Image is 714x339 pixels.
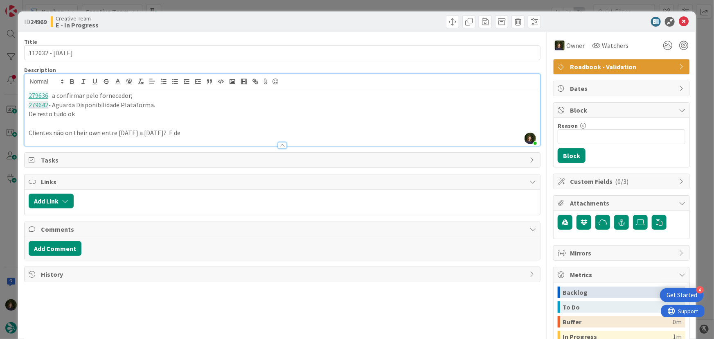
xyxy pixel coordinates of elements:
img: OSJL0tKbxWQXy8f5HcXbcaBiUxSzdGq2.jpg [525,133,536,144]
label: Reason [558,122,578,129]
span: Watchers [602,41,628,50]
span: Comments [41,224,526,234]
span: Custom Fields [570,176,675,186]
p: - a confirmar pelo fornecedor; [29,91,536,100]
label: Title [24,38,37,45]
button: Add Comment [29,241,81,256]
div: 4 [696,286,704,294]
span: Links [41,177,526,187]
span: History [41,269,526,279]
span: ( 0/3 ) [615,177,628,185]
img: MC [555,41,565,50]
div: 0m [673,287,682,298]
div: Open Get Started checklist, remaining modules: 4 [660,288,704,302]
b: 24969 [30,18,47,26]
div: Get Started [667,291,697,299]
div: To Do [563,301,673,313]
span: Attachments [570,198,675,208]
div: Backlog [563,287,673,298]
span: Support [17,1,37,11]
button: Add Link [29,194,74,208]
button: Block [558,148,586,163]
p: De resto tudo ok [29,109,536,119]
span: Metrics [570,270,675,280]
a: 279642 [29,101,48,109]
span: Block [570,105,675,115]
span: Creative Team [56,15,99,22]
div: Buffer [563,316,673,328]
p: - Aguarda Disponibilidade Plataforma. [29,100,536,110]
div: 0m [673,316,682,328]
span: Owner [566,41,585,50]
input: type card name here... [24,45,541,60]
span: Mirrors [570,248,675,258]
span: Roadbook - Validation [570,62,675,72]
p: Clientes não on their own entre [DATE] a [DATE]? E de [29,128,536,138]
a: 279636 [29,91,48,99]
span: Description [24,66,56,74]
span: ID [24,17,47,27]
span: Dates [570,84,675,93]
b: E - In Progress [56,22,99,28]
span: Tasks [41,155,526,165]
